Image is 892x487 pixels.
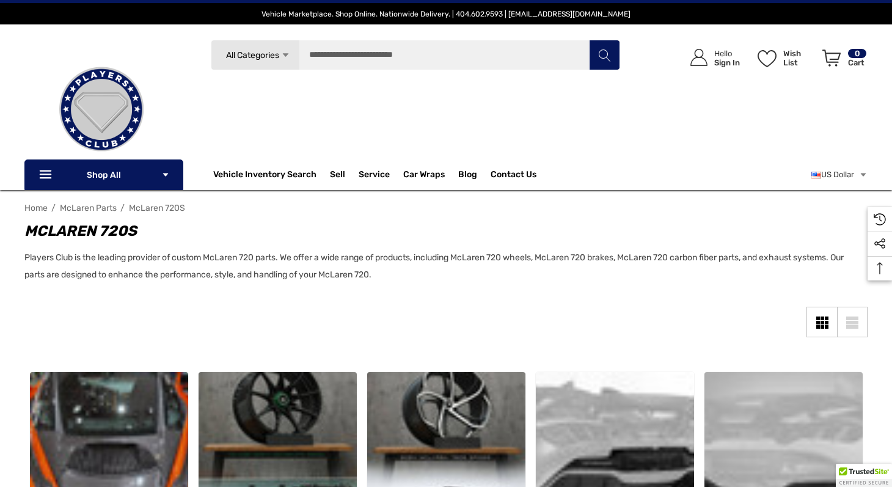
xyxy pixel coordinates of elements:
[783,49,816,67] p: Wish List
[848,58,866,67] p: Cart
[24,159,183,190] p: Shop All
[24,249,855,284] p: Players Club is the leading provider of custom McLaren 720 parts. We offer a wide range of produc...
[714,58,740,67] p: Sign In
[24,203,48,213] a: Home
[261,10,631,18] span: Vehicle Marketplace. Shop Online. Nationwide Delivery. | 404.602.9593 | [EMAIL_ADDRESS][DOMAIN_NAME]
[874,213,886,225] svg: Recently Viewed
[359,169,390,183] a: Service
[714,49,740,58] p: Hello
[752,37,817,79] a: Wish List Wish List
[403,169,445,183] span: Car Wraps
[690,49,707,66] svg: Icon User Account
[403,163,458,187] a: Car Wraps
[281,51,290,60] svg: Icon Arrow Down
[225,50,279,60] span: All Categories
[129,203,185,213] a: McLaren 720S
[330,169,345,183] span: Sell
[161,170,170,179] svg: Icon Arrow Down
[330,163,359,187] a: Sell
[868,262,892,274] svg: Top
[24,220,855,242] h1: McLaren 720S
[589,40,620,70] button: Search
[758,50,777,67] svg: Wish List
[806,307,837,337] a: Grid View
[458,169,477,183] a: Blog
[676,37,746,79] a: Sign in
[822,49,841,67] svg: Review Your Cart
[491,169,536,183] a: Contact Us
[24,197,868,219] nav: Breadcrumb
[40,48,163,170] img: Players Club | Cars For Sale
[811,163,868,187] a: USD
[836,464,892,487] div: TrustedSite Certified
[837,307,868,337] a: List View
[848,49,866,58] p: 0
[211,40,299,70] a: All Categories Icon Arrow Down Icon Arrow Up
[213,169,316,183] a: Vehicle Inventory Search
[60,203,117,213] a: McLaren Parts
[817,37,868,84] a: Cart with 0 items
[874,238,886,250] svg: Social Media
[38,168,56,182] svg: Icon Line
